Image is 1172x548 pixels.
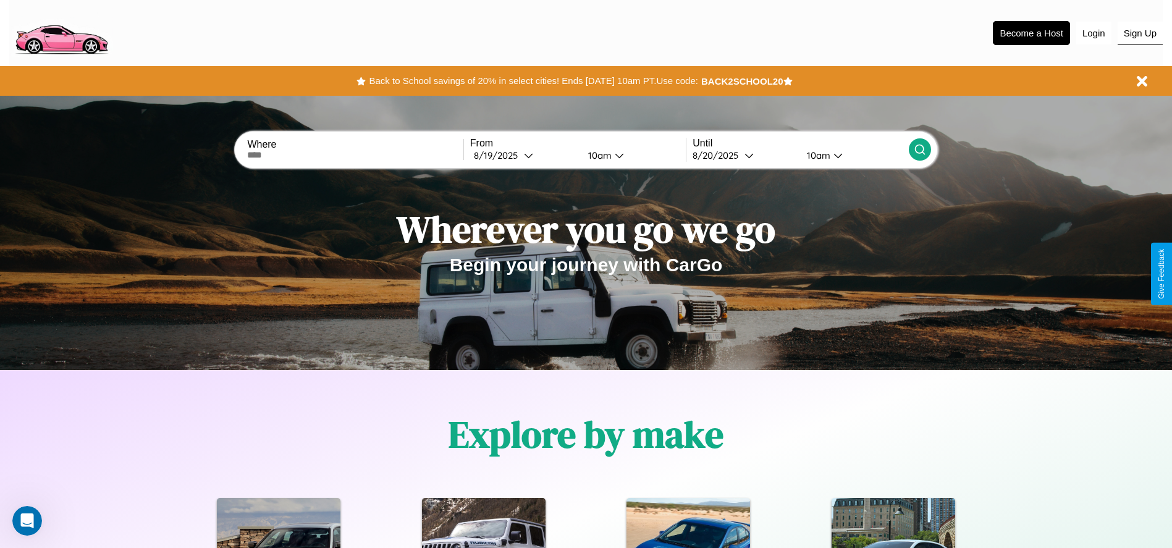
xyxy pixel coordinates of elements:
div: 10am [801,150,833,161]
button: 8/19/2025 [470,149,578,162]
div: 8 / 19 / 2025 [474,150,524,161]
img: logo [9,6,113,57]
iframe: Intercom live chat [12,506,42,536]
button: Become a Host [993,21,1070,45]
button: Sign Up [1118,22,1163,45]
div: Give Feedback [1157,249,1166,299]
div: 8 / 20 / 2025 [693,150,744,161]
button: Back to School savings of 20% in select cities! Ends [DATE] 10am PT.Use code: [366,72,701,90]
button: 10am [578,149,686,162]
button: Login [1076,22,1111,44]
label: Where [247,139,463,150]
label: Until [693,138,908,149]
div: 10am [582,150,615,161]
b: BACK2SCHOOL20 [701,76,783,86]
label: From [470,138,686,149]
h1: Explore by make [449,409,723,460]
button: 10am [797,149,909,162]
